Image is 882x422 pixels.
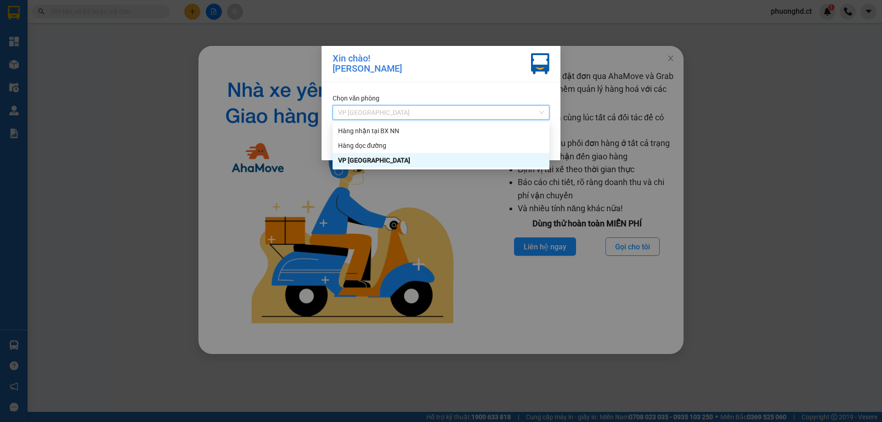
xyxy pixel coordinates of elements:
[333,138,549,153] div: Hàng dọc đường
[333,153,549,168] div: VP Hà Đông
[333,93,549,103] div: Chọn văn phòng
[333,124,549,138] div: Hàng nhận tại BX NN
[333,53,402,74] div: Xin chào! [PERSON_NAME]
[531,53,549,74] img: vxr-icon
[338,141,544,151] div: Hàng dọc đường
[338,126,544,136] div: Hàng nhận tại BX NN
[338,155,544,165] div: VP [GEOGRAPHIC_DATA]
[338,106,544,119] span: VP Hà Đông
